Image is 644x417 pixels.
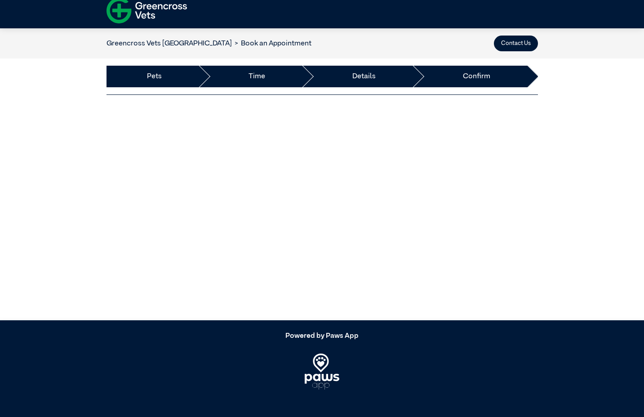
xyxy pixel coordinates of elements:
nav: breadcrumb [107,38,312,49]
a: Details [352,71,376,82]
a: Greencross Vets [GEOGRAPHIC_DATA] [107,40,232,47]
h5: Powered by Paws App [107,332,538,341]
img: PawsApp [305,354,339,390]
a: Pets [147,71,162,82]
a: Confirm [463,71,490,82]
a: Time [249,71,265,82]
button: Contact Us [494,36,538,51]
li: Book an Appointment [232,38,312,49]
